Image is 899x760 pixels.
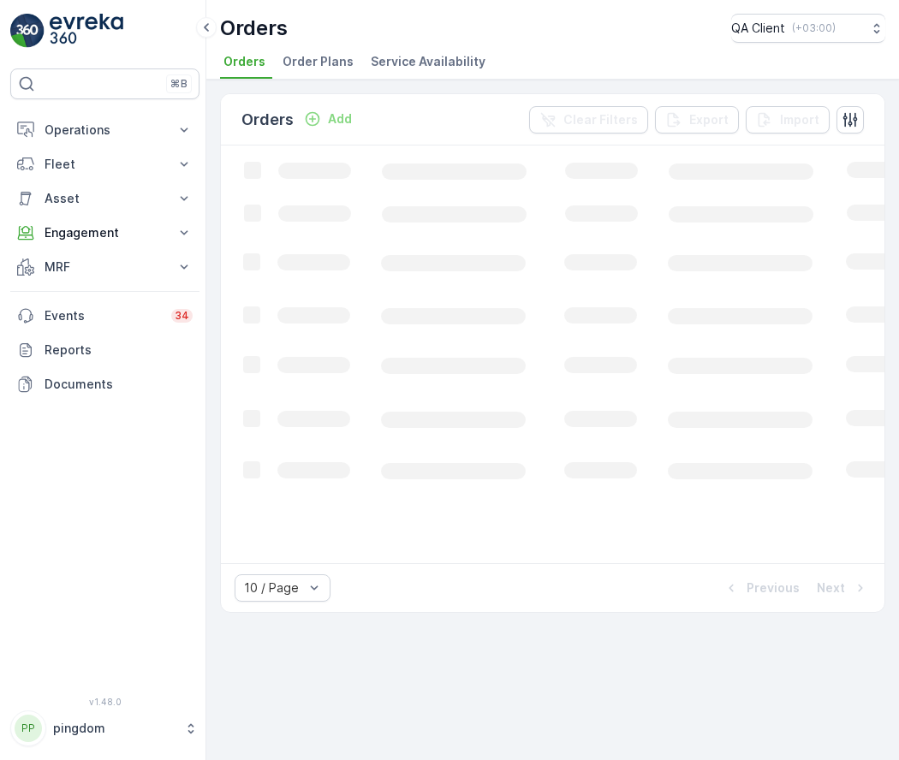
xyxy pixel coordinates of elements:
[10,697,199,707] span: v 1.48.0
[371,53,485,70] span: Service Availability
[45,156,165,173] p: Fleet
[10,147,199,181] button: Fleet
[45,122,165,139] p: Operations
[50,14,123,48] img: logo_light-DOdMpM7g.png
[297,109,359,129] button: Add
[220,15,288,42] p: Orders
[10,14,45,48] img: logo
[283,53,354,70] span: Order Plans
[731,20,785,37] p: QA Client
[45,190,165,207] p: Asset
[10,216,199,250] button: Engagement
[817,579,845,597] p: Next
[529,106,648,134] button: Clear Filters
[175,309,189,323] p: 34
[689,111,729,128] p: Export
[10,181,199,216] button: Asset
[10,113,199,147] button: Operations
[10,333,199,367] a: Reports
[655,106,739,134] button: Export
[15,715,42,742] div: PP
[45,341,193,359] p: Reports
[170,77,188,91] p: ⌘B
[731,14,885,43] button: QA Client(+03:00)
[53,720,176,737] p: pingdom
[45,376,193,393] p: Documents
[223,53,265,70] span: Orders
[10,299,199,333] a: Events34
[563,111,638,128] p: Clear Filters
[10,367,199,401] a: Documents
[10,250,199,284] button: MRF
[45,224,165,241] p: Engagement
[10,710,199,746] button: PPpingdom
[45,258,165,276] p: MRF
[792,21,836,35] p: ( +03:00 )
[815,578,871,598] button: Next
[746,106,830,134] button: Import
[721,578,801,598] button: Previous
[45,307,161,324] p: Events
[328,110,352,128] p: Add
[780,111,819,128] p: Import
[747,579,800,597] p: Previous
[241,108,294,132] p: Orders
